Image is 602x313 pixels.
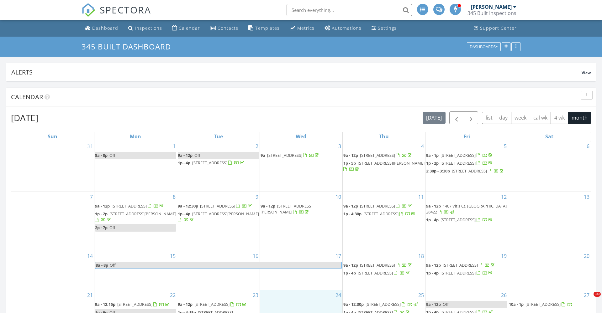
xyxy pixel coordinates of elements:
[508,251,591,290] td: Go to September 20, 2025
[441,152,476,158] span: [STREET_ADDRESS]
[452,168,487,174] span: [STREET_ADDRESS]
[358,270,393,276] span: [STREET_ADDRESS]
[334,192,342,202] a: Go to September 10, 2025
[83,23,121,34] a: Dashboard
[178,203,253,209] a: 9a - 12:30p [STREET_ADDRESS]
[583,192,591,202] a: Go to September 13, 2025
[95,203,110,209] span: 9a - 12p
[343,270,356,276] span: 1p - 4p
[95,203,165,209] a: 9a - 12p [STREET_ADDRESS]
[509,301,524,307] span: 10a - 1p
[194,152,200,158] span: Off
[169,290,177,300] a: Go to September 22, 2025
[218,25,238,31] div: Contacts
[568,112,591,124] button: month
[178,152,193,158] span: 9a - 12p
[443,262,478,268] span: [STREET_ADDRESS]
[95,225,108,230] span: 2p - 7p
[471,4,512,10] div: [PERSON_NAME]
[464,111,478,124] button: Next month
[251,251,260,261] a: Go to September 16, 2025
[508,192,591,251] td: Go to September 13, 2025
[178,160,245,166] a: 1p - 4p [STREET_ADDRESS]
[178,211,259,223] a: 1p - 4p [STREET_ADDRESS][PERSON_NAME]
[11,141,94,192] td: Go to August 31, 2025
[426,262,507,269] a: 9a - 12p [STREET_ADDRESS]
[294,132,308,141] a: Wednesday
[110,262,116,268] span: Off
[425,192,508,251] td: Go to September 12, 2025
[500,251,508,261] a: Go to September 19, 2025
[378,25,397,31] div: Settings
[95,301,176,308] a: 9a - 12:15p [STREET_ADDRESS]
[109,225,115,230] span: Off
[509,301,573,307] a: 10a - 1p [STREET_ADDRESS]
[178,159,259,167] a: 1p - 4p [STREET_ADDRESS]
[583,251,591,261] a: Go to September 20, 2025
[360,262,395,268] span: [STREET_ADDRESS]
[177,251,260,290] td: Go to September 16, 2025
[530,112,551,124] button: cal wk
[261,203,312,215] a: 9a - 12p [STREET_ADDRESS][PERSON_NAME]
[332,25,362,31] div: Automations
[467,10,516,16] div: 345 Built Inspections
[417,192,425,202] a: Go to September 11, 2025
[95,262,108,269] span: 8a - 8p
[343,152,358,158] span: 9a - 12p
[287,23,317,34] a: Metrics
[82,3,95,17] img: The Best Home Inspection Software - Spectora
[261,203,342,216] a: 9a - 12p [STREET_ADDRESS][PERSON_NAME]
[594,292,601,297] span: 10
[11,111,38,124] h2: [DATE]
[449,111,464,124] button: Previous month
[178,301,259,308] a: 9a - 12p [STREET_ADDRESS]
[470,44,498,49] div: Dashboards
[95,301,170,307] a: 9a - 12:15p [STREET_ADDRESS]
[441,217,476,223] span: [STREET_ADDRESS]
[426,168,450,174] span: 2:30p - 3:30p
[260,141,342,192] td: Go to September 3, 2025
[420,141,425,151] a: Go to September 4, 2025
[343,301,364,307] span: 9a - 12:30p
[426,167,507,175] a: 2:30p - 3:30p [STREET_ADDRESS]
[511,112,530,124] button: week
[95,210,176,224] a: 1p - 2p [STREET_ADDRESS][PERSON_NAME]
[441,270,476,276] span: [STREET_ADDRESS]
[343,203,425,210] a: 9a - 12p [STREET_ADDRESS]
[525,301,561,307] span: [STREET_ADDRESS]
[126,23,165,34] a: Inspections
[109,211,176,217] span: [STREET_ADDRESS][PERSON_NAME]
[200,203,235,209] span: [STREET_ADDRESS]
[369,23,399,34] a: Settings
[82,8,151,22] a: SPECTORA
[342,251,425,290] td: Go to September 18, 2025
[95,211,108,217] span: 1p - 2p
[261,152,320,158] a: 9a [STREET_ADDRESS]
[179,25,200,31] div: Calendar
[482,112,496,124] button: list
[509,301,590,308] a: 10a - 1p [STREET_ADDRESS]
[508,141,591,192] td: Go to September 6, 2025
[426,203,441,209] span: 9a - 12p
[178,210,259,224] a: 1p - 4p [STREET_ADDRESS][PERSON_NAME]
[343,270,411,276] a: 1p - 4p [STREET_ADDRESS]
[178,203,259,210] a: 9a - 12:30p [STREET_ADDRESS]
[254,192,260,202] a: Go to September 9, 2025
[172,141,177,151] a: Go to September 1, 2025
[297,25,314,31] div: Metrics
[267,152,302,158] span: [STREET_ADDRESS]
[417,251,425,261] a: Go to September 18, 2025
[343,301,419,307] a: 9a - 12:30p [STREET_ADDRESS]
[100,3,151,16] span: SPECTORA
[261,152,265,158] span: 9a
[260,192,342,251] td: Go to September 10, 2025
[441,160,476,166] span: [STREET_ADDRESS]
[426,262,441,268] span: 9a - 12p
[426,269,507,277] a: 1p - 4p [STREET_ADDRESS]
[426,270,439,276] span: 1p - 4p
[94,251,177,290] td: Go to September 15, 2025
[423,112,446,124] button: [DATE]
[95,301,115,307] span: 9a - 12:15p
[426,160,439,166] span: 1p - 2p
[343,262,358,268] span: 9a - 12p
